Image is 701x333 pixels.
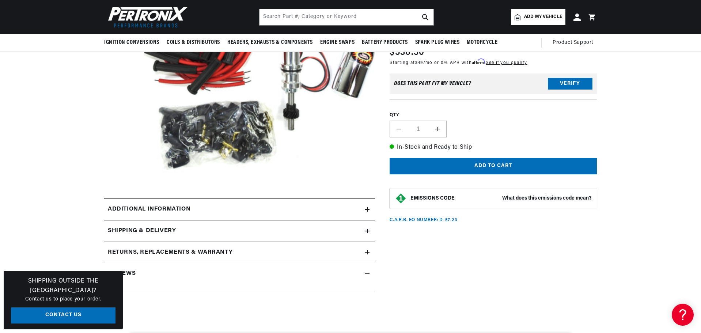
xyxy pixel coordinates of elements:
h2: Additional information [108,205,190,214]
span: Product Support [553,39,593,47]
strong: What does this emissions code mean? [502,196,591,201]
button: EMISSIONS CODEWhat does this emissions code mean? [410,195,591,202]
summary: Coils & Distributors [163,34,224,51]
span: Spark Plug Wires [415,39,460,46]
a: Add my vehicle [511,9,565,25]
h2: Returns, Replacements & Warranty [108,248,232,257]
summary: Headers, Exhausts & Components [224,34,317,51]
summary: Shipping & Delivery [104,220,375,242]
span: Engine Swaps [320,39,355,46]
p: Starting at /mo or 0% APR with . [390,59,527,66]
a: Contact Us [11,307,115,324]
summary: Returns, Replacements & Warranty [104,242,375,263]
button: search button [417,9,433,25]
span: Affirm [472,59,485,64]
img: Emissions code [395,193,407,204]
button: Add to cart [390,158,597,174]
strong: EMISSIONS CODE [410,196,455,201]
input: Search Part #, Category or Keyword [259,9,433,25]
summary: Product Support [553,34,597,52]
summary: Additional information [104,199,375,220]
h2: Reviews [108,269,136,279]
h3: Shipping Outside the [GEOGRAPHIC_DATA]? [11,277,115,295]
span: Battery Products [362,39,408,46]
p: C.A.R.B. EO Number: D-57-23 [390,217,457,223]
h2: Shipping & Delivery [108,226,176,236]
label: QTY [390,112,597,118]
span: Headers, Exhausts & Components [227,39,313,46]
span: Motorcycle [467,39,497,46]
summary: Spark Plug Wires [412,34,463,51]
summary: Battery Products [358,34,412,51]
img: Pertronix [104,4,188,30]
span: Coils & Distributors [167,39,220,46]
span: Ignition Conversions [104,39,159,46]
div: Does This part fit My vehicle? [394,81,471,87]
span: $536.30 [390,46,424,59]
summary: Ignition Conversions [104,34,163,51]
summary: Motorcycle [463,34,501,51]
span: Add my vehicle [524,14,562,20]
button: Verify [548,78,592,90]
span: $49 [415,61,423,65]
p: Contact us to place your order. [11,295,115,303]
p: In-Stock and Ready to Ship [390,143,597,152]
summary: Engine Swaps [317,34,358,51]
a: See if you qualify - Learn more about Affirm Financing (opens in modal) [486,61,527,65]
summary: Reviews [104,263,375,284]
